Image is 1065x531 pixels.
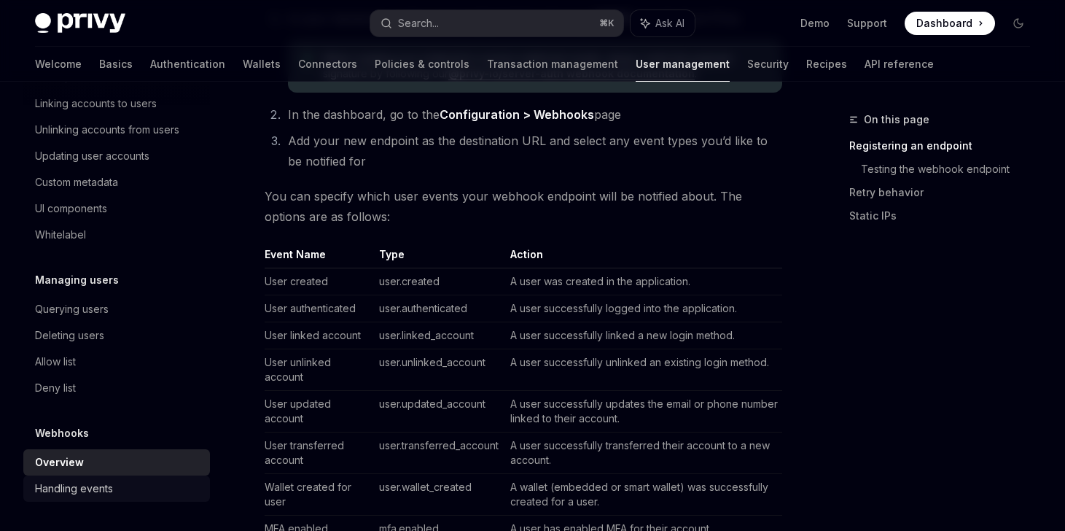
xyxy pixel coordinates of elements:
a: Wallets [243,47,281,82]
a: User management [636,47,730,82]
th: Type [373,247,504,268]
a: Security [747,47,789,82]
td: User transferred account [265,433,372,474]
span: In the dashboard, go to the page [288,107,621,122]
span: Add your new endpoint as the destination URL and select any event types you’d like to be notified... [288,133,768,168]
div: UI components [35,200,107,217]
a: Deleting users [23,322,210,349]
a: Allow list [23,349,210,375]
a: Updating user accounts [23,143,210,169]
a: Querying users [23,296,210,322]
a: API reference [865,47,934,82]
a: Demo [800,16,830,31]
td: user.wallet_created [373,474,504,516]
a: Support [847,16,887,31]
img: dark logo [35,13,125,34]
a: Policies & controls [375,47,469,82]
td: user.authenticated [373,295,504,322]
a: UI components [23,195,210,222]
div: Unlinking accounts from users [35,121,179,139]
a: Retry behavior [849,181,1042,204]
span: You can specify which user events your webhook endpoint will be notified about. The options are a... [265,186,782,227]
span: Dashboard [916,16,972,31]
td: user.linked_account [373,322,504,349]
div: Deleting users [35,327,104,344]
a: Testing the webhook endpoint [861,158,1042,181]
a: Authentication [150,47,225,82]
a: Custom metadata [23,169,210,195]
td: Wallet created for user [265,474,372,516]
td: user.transferred_account [373,433,504,474]
a: Basics [99,47,133,82]
td: user.unlinked_account [373,349,504,391]
div: Handling events [35,480,113,497]
td: A user successfully unlinked an existing login method. [504,349,782,391]
a: Deny list [23,375,210,401]
a: Whitelabel [23,222,210,248]
td: A user successfully logged into the application. [504,295,782,322]
th: Event Name [265,247,372,268]
div: Deny list [35,379,76,397]
a: Connectors [298,47,357,82]
div: Querying users [35,301,109,318]
a: Static IPs [849,204,1042,228]
td: User created [265,268,372,295]
button: Search...⌘K [370,10,623,36]
a: Overview [23,449,210,476]
div: Custom metadata [35,174,118,191]
td: A user successfully linked a new login method. [504,322,782,349]
a: Recipes [806,47,847,82]
td: A wallet (embedded or smart wallet) was successfully created for a user. [504,474,782,516]
a: Transaction management [487,47,618,82]
td: A user successfully updates the email or phone number linked to their account. [504,391,782,433]
td: User updated account [265,391,372,433]
h5: Webhooks [35,425,89,442]
h5: Managing users [35,271,119,289]
td: A user was created in the application. [504,268,782,295]
div: Whitelabel [35,226,86,244]
span: ⌘ K [599,18,615,29]
a: Unlinking accounts from users [23,117,210,143]
td: user.created [373,268,504,295]
button: Toggle dark mode [1007,12,1030,35]
td: user.updated_account [373,391,504,433]
div: Allow list [35,353,76,371]
td: User authenticated [265,295,372,322]
td: User linked account [265,322,372,349]
a: Welcome [35,47,82,82]
span: Ask AI [655,16,684,31]
div: Overview [35,454,84,471]
a: Handling events [23,476,210,502]
button: Ask AI [631,10,695,36]
td: User unlinked account [265,349,372,391]
strong: Configuration > Webhooks [440,107,594,122]
td: A user successfully transferred their account to a new account. [504,433,782,474]
div: Updating user accounts [35,147,149,165]
div: Search... [398,15,439,32]
a: Registering an endpoint [849,134,1042,158]
a: Dashboard [905,12,995,35]
span: On this page [864,111,929,128]
th: Action [504,247,782,268]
